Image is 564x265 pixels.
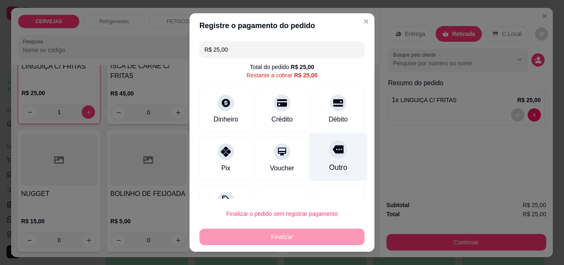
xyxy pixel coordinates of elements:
div: Outro [329,162,347,173]
div: Total do pedido [250,63,314,71]
div: Débito [329,115,348,124]
div: R$ 25,00 [294,71,318,79]
input: Ex.: hambúrguer de cordeiro [204,41,360,58]
div: R$ 25,00 [291,63,314,71]
div: Crédito [271,115,293,124]
div: Pix [221,163,230,173]
button: Finalizar o pedido sem registrar pagamento [199,205,365,222]
header: Registre o pagamento do pedido [190,13,374,38]
div: Restante a cobrar [246,71,318,79]
button: Close [360,15,373,28]
div: Dinheiro [213,115,238,124]
div: Voucher [270,163,294,173]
